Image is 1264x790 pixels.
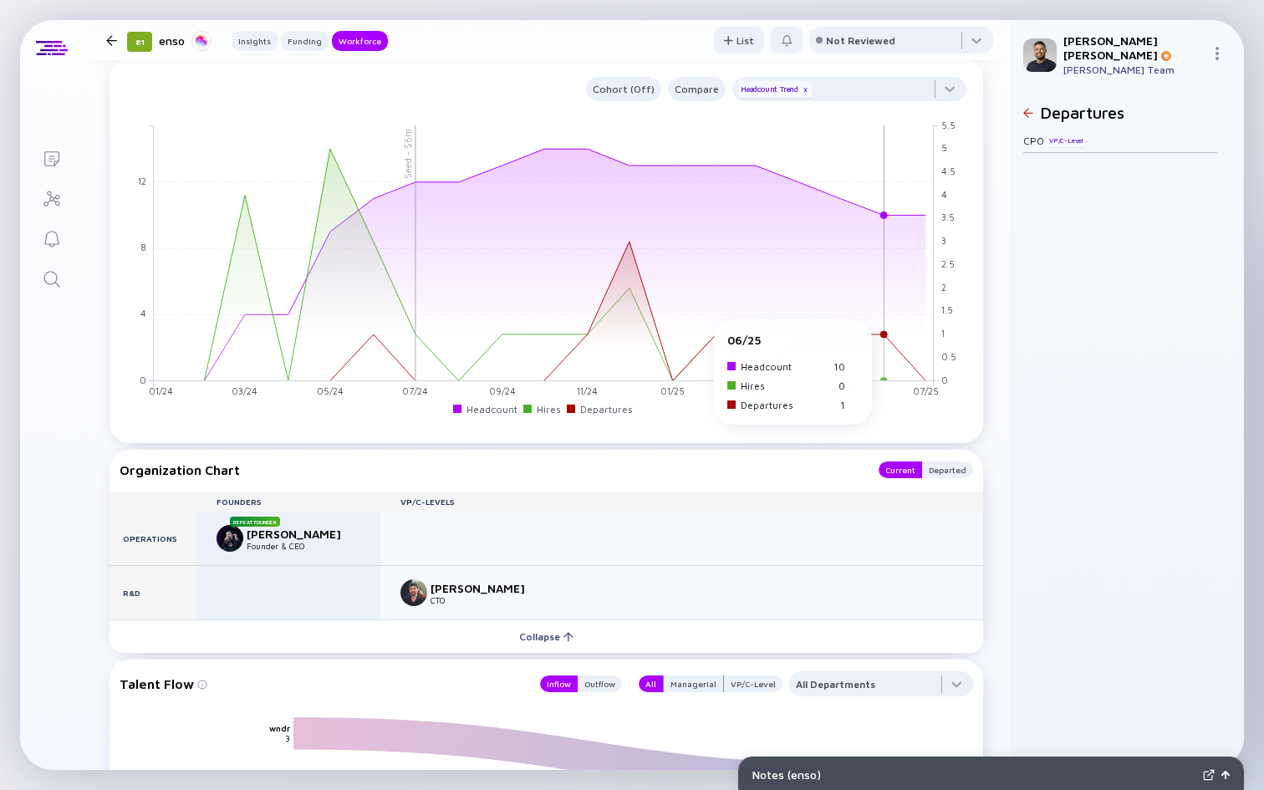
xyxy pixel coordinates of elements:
[941,375,948,385] tspan: 0
[402,385,428,396] tspan: 07/24
[941,142,947,153] tspan: 5
[232,31,278,51] button: Insights
[739,81,812,98] div: Headcount Trend
[664,675,723,692] div: Managerial
[540,675,578,692] button: Inflow
[217,525,243,552] img: Mickey Haslavsky picture
[1221,771,1230,779] img: Open Notes
[431,595,541,605] div: CTO
[332,31,388,51] button: Workforce
[20,137,83,177] a: Lists
[639,675,663,692] button: All
[1063,64,1204,76] div: [PERSON_NAME] Team
[400,579,427,606] img: Ronen Pinhasov picture
[230,517,280,527] div: Repeat Founder
[586,77,661,101] button: Cohort (Off)
[285,733,290,743] text: 3
[127,32,152,52] div: 81
[1023,103,1231,122] h2: Departures
[941,166,956,176] tspan: 4.5
[140,308,146,319] tspan: 4
[281,33,329,49] div: Funding
[110,512,196,565] div: Operations
[332,33,388,49] div: Workforce
[269,723,290,733] text: wndr
[724,675,782,692] button: VP/C-Level
[317,385,344,396] tspan: 05/24
[752,767,1196,782] div: Notes ( enso )
[1210,47,1224,60] img: Menu
[941,258,955,269] tspan: 2.5
[913,385,939,396] tspan: 07/25
[247,527,357,541] div: [PERSON_NAME]
[663,675,724,692] button: Managerial
[20,177,83,217] a: Investor Map
[196,497,380,507] div: Founders
[586,79,661,99] div: Cohort (Off)
[668,77,726,101] button: Compare
[138,176,146,186] tspan: 12
[941,305,953,316] tspan: 1.5
[713,27,764,54] button: List
[941,351,956,362] tspan: 0.5
[1047,134,1085,147] div: VP/C-Level
[489,385,516,396] tspan: 09/24
[140,242,146,252] tspan: 8
[826,34,895,47] div: Not Reviewed
[879,461,922,478] button: Current
[1023,134,1217,147] div: CPO
[281,31,329,51] button: Funding
[247,541,357,551] div: Founder & CEO
[232,385,257,396] tspan: 03/24
[922,461,973,478] button: Departed
[1023,38,1057,72] img: Omer Profile Picture
[1063,33,1204,62] div: [PERSON_NAME] [PERSON_NAME]
[110,619,983,653] button: Collapse
[941,328,945,339] tspan: 1
[1203,769,1215,781] img: Expand Notes
[941,282,946,293] tspan: 2
[941,235,946,246] tspan: 3
[232,33,278,49] div: Insights
[577,385,598,396] tspan: 11/24
[20,257,83,298] a: Search
[20,217,83,257] a: Reminders
[668,79,726,99] div: Compare
[120,461,862,478] div: Organization Chart
[578,675,622,692] button: Outflow
[941,120,956,130] tspan: 5.5
[800,84,810,94] div: x
[120,671,523,696] div: Talent Flow
[827,385,854,396] tspan: 05/25
[941,212,955,223] tspan: 3.5
[110,566,196,619] div: R&D
[431,581,541,595] div: [PERSON_NAME]
[509,624,584,650] div: Collapse
[159,30,212,51] div: enso
[941,189,947,200] tspan: 4
[140,375,146,385] tspan: 0
[380,497,983,507] div: VP/C-Levels
[149,385,173,396] tspan: 01/24
[713,28,764,54] div: List
[742,385,768,396] tspan: 03/25
[660,385,685,396] tspan: 01/25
